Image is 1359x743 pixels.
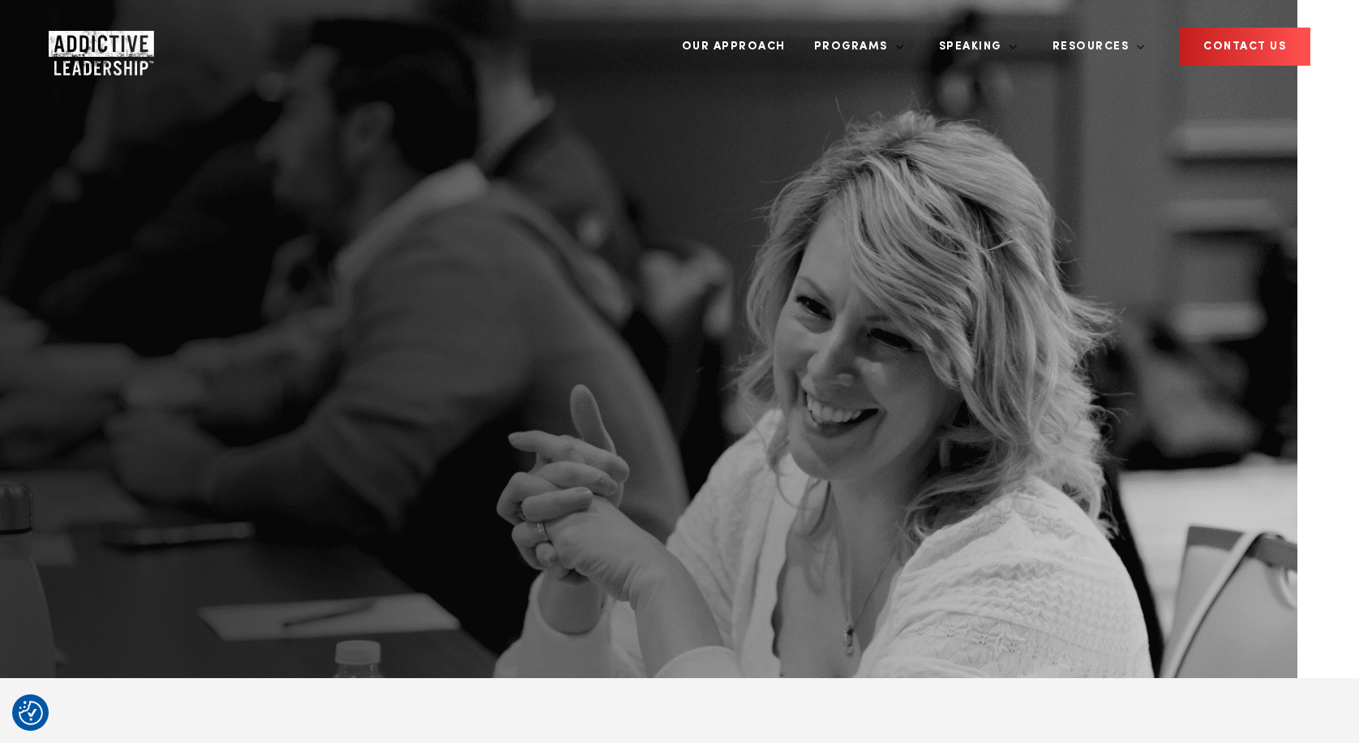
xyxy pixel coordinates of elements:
[1040,16,1146,77] a: Resources
[1179,28,1310,66] a: CONTACT US
[802,16,904,77] a: Programs
[927,16,1018,77] a: Speaking
[670,16,798,77] a: Our Approach
[49,31,146,63] a: Home
[19,701,43,725] button: Consent Preferences
[19,701,43,725] img: Revisit consent button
